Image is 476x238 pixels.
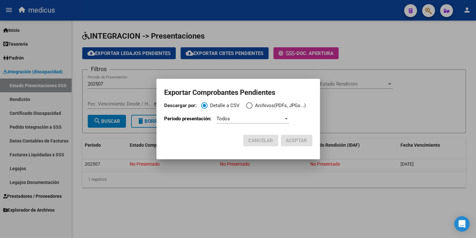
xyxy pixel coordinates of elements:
h2: Exportar Comprobantes Pendientes [164,87,312,99]
button: ACEPTAR [281,135,312,146]
span: Periodo presentación: [164,116,211,122]
span: Archivos(PDFs, JPGs...) [252,102,306,109]
button: Cancelar [243,135,278,146]
strong: Descargar por: [164,103,197,108]
div: Open Intercom Messenger [454,216,470,232]
span: Cancelar [248,138,273,143]
mat-radio-group: Descargar por: [164,102,312,113]
span: Todos [216,116,230,122]
span: ACEPTAR [286,138,307,143]
span: Detalle a CSV [207,102,240,109]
